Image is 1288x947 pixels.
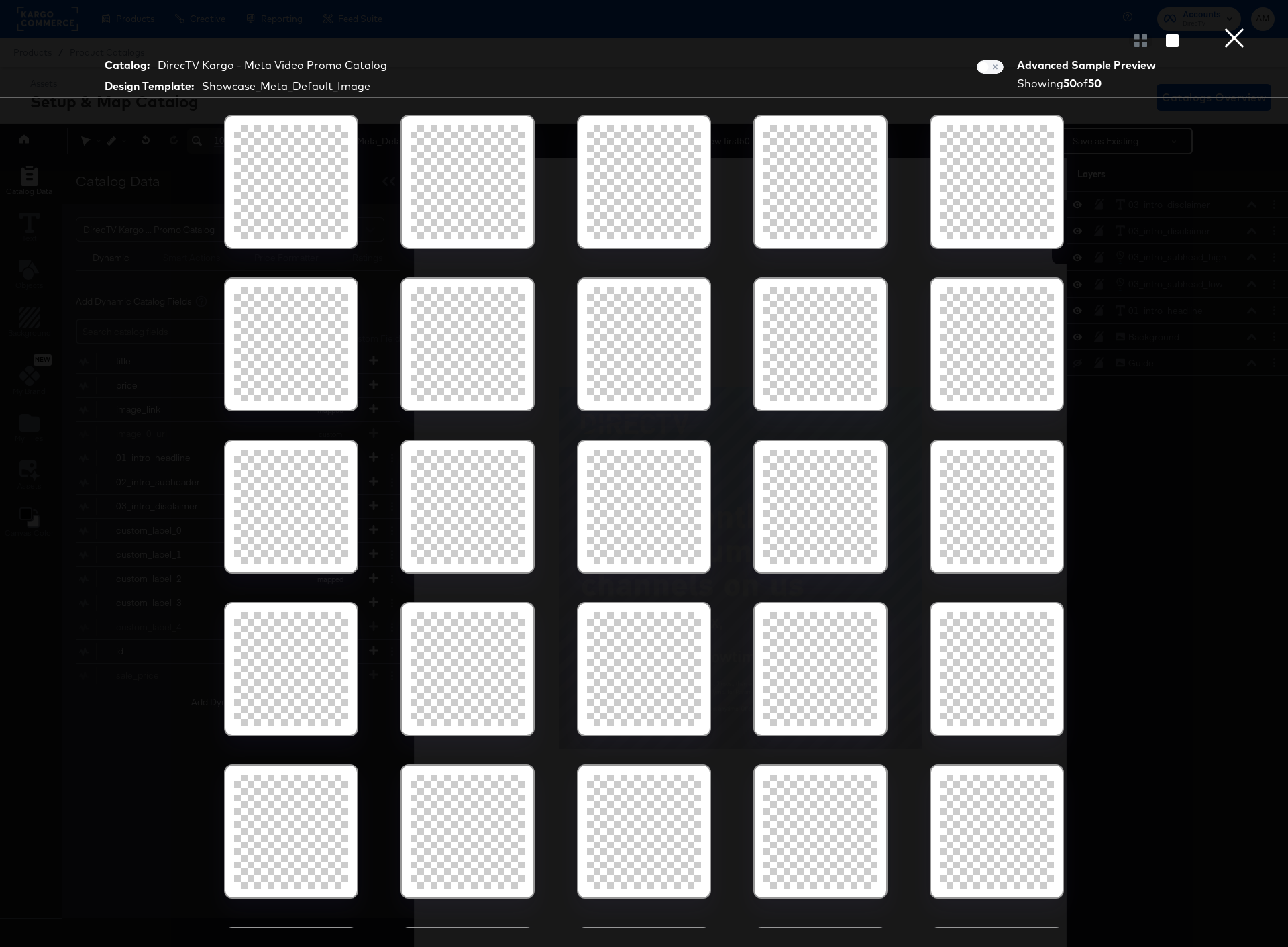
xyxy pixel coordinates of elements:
strong: 50 [1088,77,1102,90]
div: Advanced Sample Preview [1017,58,1161,73]
div: Showing of [1017,76,1161,91]
div: Showcase_Meta_Default_Image [202,79,370,94]
strong: 50 [1063,77,1077,90]
div: DirecTV Kargo - Meta Video Promo Catalog [158,58,387,73]
strong: Design Template: [105,79,194,94]
strong: Catalog: [105,58,150,73]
